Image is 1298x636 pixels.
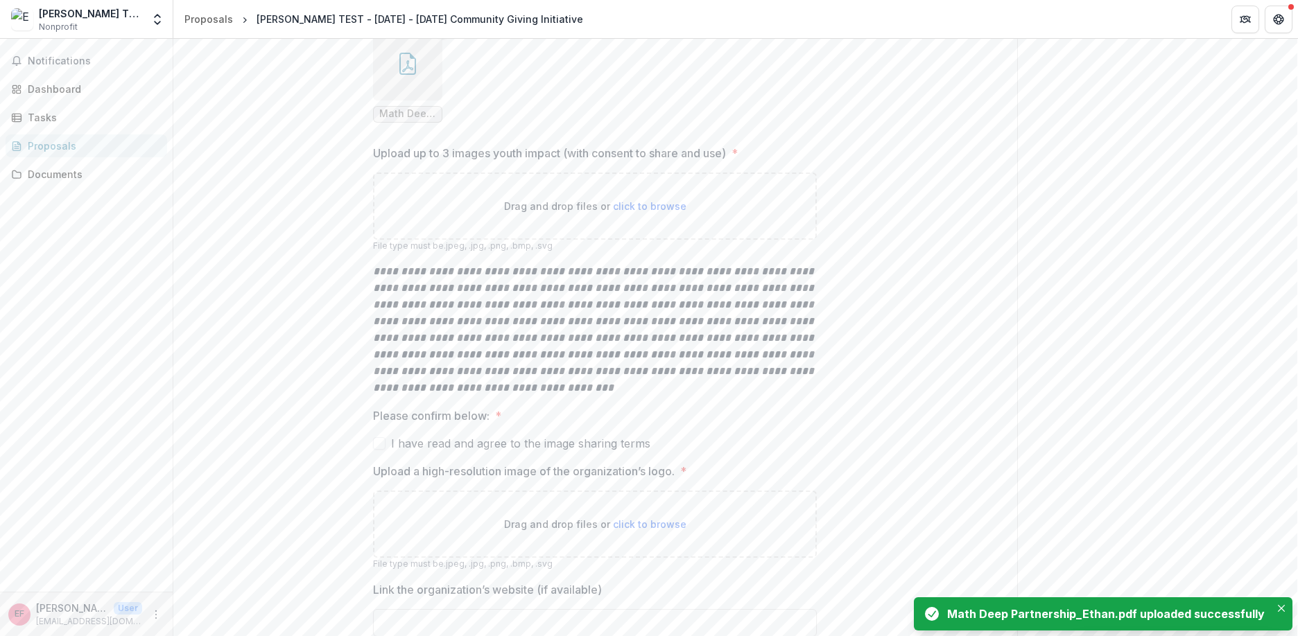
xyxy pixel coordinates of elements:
button: Get Help [1265,6,1292,33]
div: Proposals [28,139,156,153]
button: Notifications [6,50,167,72]
button: Partners [1231,6,1259,33]
div: [PERSON_NAME] TEST [39,6,142,21]
a: Tasks [6,106,167,129]
div: Math Deep Partnership_Ethan.pdf uploaded successfully [947,606,1265,622]
div: Remove FileMath Deep Partnership_Ethan.pdf [373,31,442,123]
a: Proposals [6,134,167,157]
span: I have read and agree to the image sharing terms [391,435,650,452]
span: Nonprofit [39,21,78,33]
p: User [114,602,142,615]
nav: breadcrumb [179,9,589,29]
span: Math Deep Partnership_Ethan.pdf [379,108,436,120]
p: [EMAIL_ADDRESS][DOMAIN_NAME] [36,615,142,628]
div: Dashboard [28,82,156,96]
div: Tasks [28,110,156,125]
a: Proposals [179,9,239,29]
p: Please confirm below: [373,407,490,424]
div: Proposals [184,12,233,26]
span: click to browse [613,518,686,530]
button: More [148,606,164,623]
button: Open entity switcher [148,6,167,33]
div: Notifications-bottom-right [908,592,1298,636]
p: Drag and drop files or [504,517,686,531]
span: Notifications [28,55,162,67]
a: Documents [6,163,167,186]
p: Upload up to 3 images youth impact (with consent to share and use) [373,145,726,161]
p: File type must be .jpeg, .jpg, .png, .bmp, .svg [373,558,817,570]
button: Close [1273,600,1290,617]
p: File type must be .jpeg, .jpg, .png, .bmp, .svg [373,240,817,252]
span: click to browse [613,200,686,212]
div: [PERSON_NAME] TEST - [DATE] - [DATE] Community Giving Initiative [257,12,583,26]
img: Erendira TEST [11,8,33,30]
p: Upload a high-resolution image of the organization’s logo. [373,463,675,479]
div: Documents [28,167,156,182]
div: Erendira Flores [15,610,24,619]
p: Drag and drop files or [504,199,686,213]
p: [PERSON_NAME] [36,601,108,615]
a: Dashboard [6,78,167,100]
p: Link the organization’s website (if available) [373,581,602,598]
